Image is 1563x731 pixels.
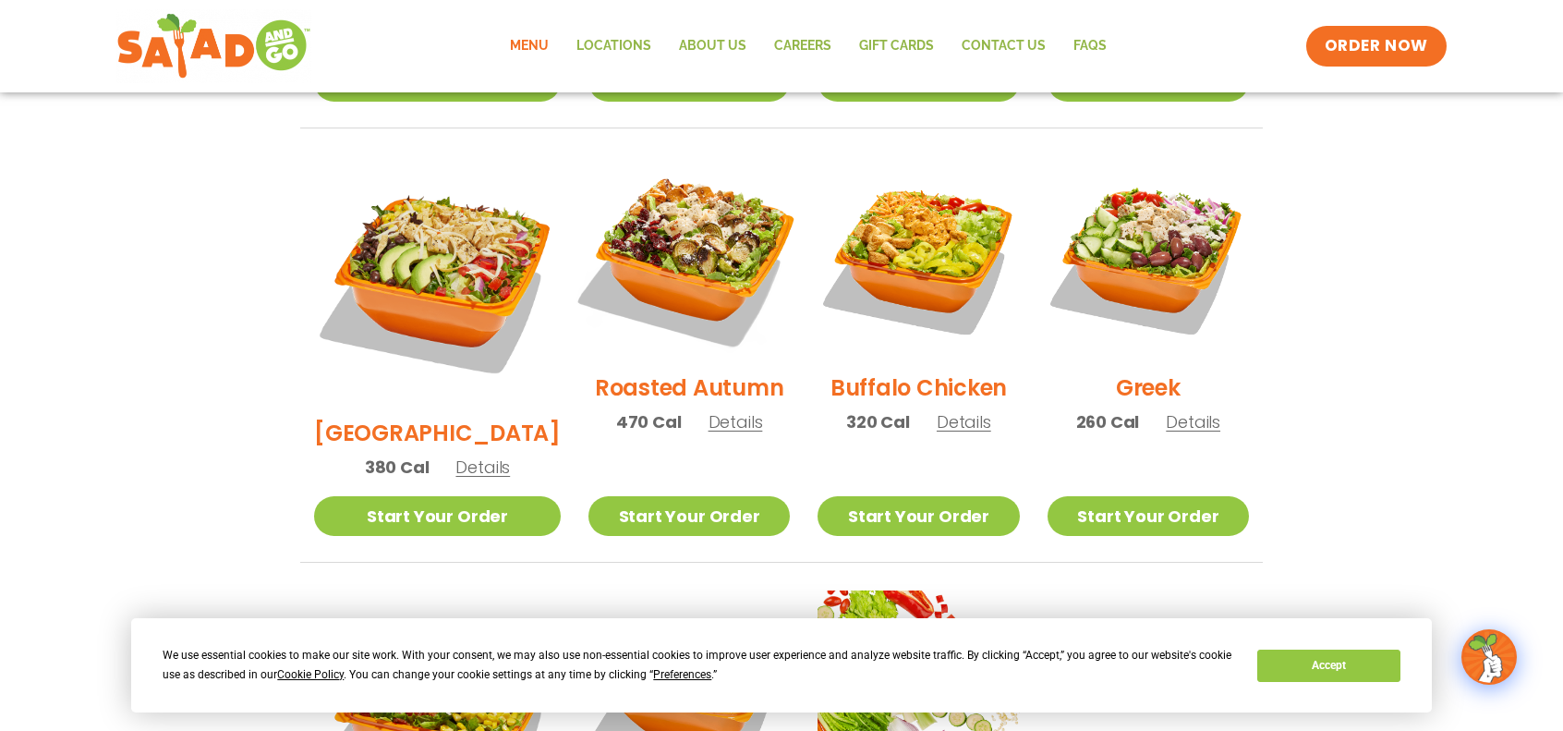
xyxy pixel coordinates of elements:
img: Product photo for Roasted Autumn Salad [571,139,807,375]
nav: Menu [496,25,1121,67]
a: Start Your Order [588,496,790,536]
h2: Greek [1116,372,1181,404]
img: Product photo for BBQ Ranch Salad [314,156,561,403]
span: Details [937,410,991,433]
span: Details [709,410,763,433]
span: ORDER NOW [1325,35,1428,57]
span: 380 Cal [365,455,430,480]
span: Details [1166,410,1220,433]
a: FAQs [1060,25,1121,67]
h2: [GEOGRAPHIC_DATA] [314,417,561,449]
a: Contact Us [948,25,1060,67]
h2: Roasted Autumn [595,372,784,404]
a: About Us [665,25,760,67]
a: Locations [563,25,665,67]
a: Menu [496,25,563,67]
a: Start Your Order [314,496,561,536]
h2: Buffalo Chicken [830,372,1007,404]
a: Start Your Order [818,496,1019,536]
div: Cookie Consent Prompt [131,618,1432,713]
span: 320 Cal [846,409,910,434]
span: Preferences [653,668,711,681]
span: Cookie Policy [277,668,344,681]
span: 260 Cal [1076,409,1140,434]
img: Product photo for Greek Salad [1048,156,1249,358]
div: We use essential cookies to make our site work. With your consent, we may also use non-essential ... [163,646,1235,685]
span: 470 Cal [616,409,682,434]
a: ORDER NOW [1306,26,1447,67]
span: Details [455,456,510,479]
img: wpChatIcon [1463,631,1515,683]
a: GIFT CARDS [845,25,948,67]
button: Accept [1257,650,1399,682]
a: Start Your Order [1048,496,1249,536]
a: Careers [760,25,845,67]
img: new-SAG-logo-768×292 [116,9,311,83]
img: Product photo for Buffalo Chicken Salad [818,156,1019,358]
